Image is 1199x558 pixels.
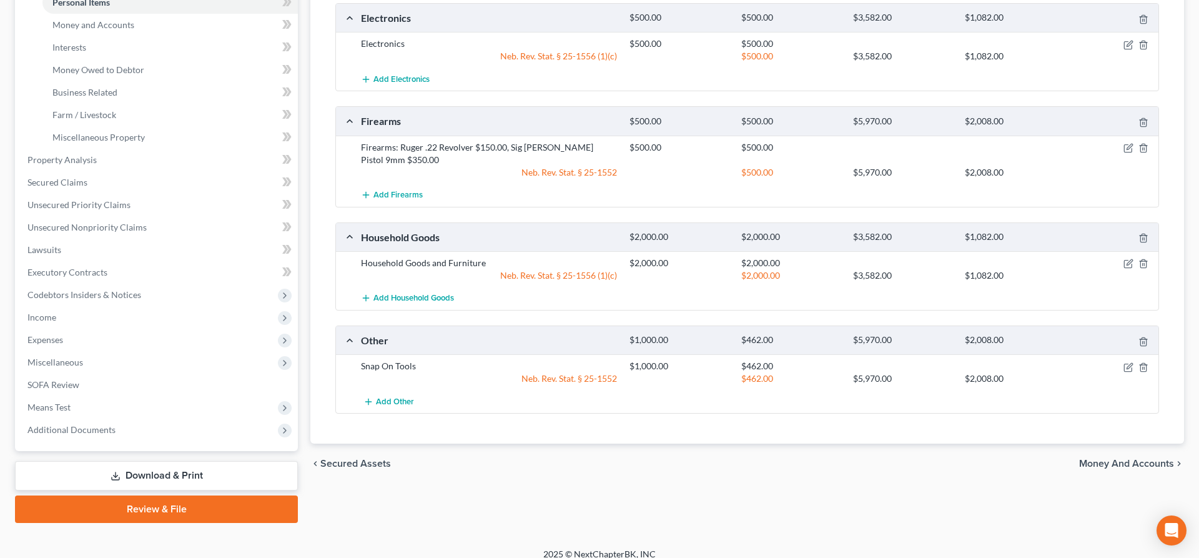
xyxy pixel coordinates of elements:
a: Download & Print [15,461,298,491]
div: $500.00 [735,12,847,24]
span: Miscellaneous [27,357,83,367]
span: Farm / Livestock [52,109,116,120]
div: $2,000.00 [735,257,847,269]
button: Money and Accounts chevron_right [1079,459,1184,469]
a: Miscellaneous Property [42,126,298,149]
button: chevron_left Secured Assets [310,459,391,469]
span: Secured Assets [320,459,391,469]
a: Lawsuits [17,239,298,261]
div: Firearms [355,114,623,127]
div: $2,000.00 [623,231,735,243]
span: Secured Claims [27,177,87,187]
a: SOFA Review [17,374,298,396]
div: Neb. Rev. Stat. § 25-1556 (1)(c) [355,269,623,282]
span: Executory Contracts [27,267,107,277]
span: Money Owed to Debtor [52,64,144,75]
div: $2,000.00 [735,269,847,282]
a: Farm / Livestock [42,104,298,126]
div: $5,970.00 [847,372,959,385]
div: $3,582.00 [847,12,959,24]
a: Secured Claims [17,171,298,194]
div: Electronics [355,37,623,50]
i: chevron_left [310,459,320,469]
div: $462.00 [735,360,847,372]
div: $2,000.00 [735,231,847,243]
div: Household Goods [355,231,623,244]
div: Open Intercom Messenger [1157,516,1187,546]
span: Unsecured Nonpriority Claims [27,222,147,232]
span: Add Electronics [373,74,430,84]
div: $500.00 [735,116,847,127]
button: Add Household Goods [361,287,454,310]
span: Expenses [27,334,63,345]
div: Household Goods and Furniture [355,257,623,269]
a: Unsecured Nonpriority Claims [17,216,298,239]
div: $500.00 [623,141,735,154]
a: Property Analysis [17,149,298,171]
div: Electronics [355,11,623,24]
div: $5,970.00 [847,116,959,127]
span: Add Household Goods [373,294,454,304]
div: $3,582.00 [847,231,959,243]
span: Miscellaneous Property [52,132,145,142]
span: Means Test [27,402,71,412]
div: $2,008.00 [959,166,1070,179]
div: $2,008.00 [959,372,1070,385]
span: Business Related [52,87,117,97]
div: $462.00 [735,372,847,385]
a: Review & File [15,496,298,523]
div: $5,970.00 [847,334,959,346]
div: Other [355,334,623,347]
div: $462.00 [735,334,847,346]
div: $1,082.00 [959,50,1070,62]
span: SOFA Review [27,379,79,390]
div: $1,082.00 [959,231,1070,243]
span: Unsecured Priority Claims [27,199,131,210]
div: $500.00 [735,166,847,179]
a: Unsecured Priority Claims [17,194,298,216]
i: chevron_right [1174,459,1184,469]
div: Snap On Tools [355,360,623,372]
button: Add Other [361,390,416,413]
div: $1,082.00 [959,269,1070,282]
div: $500.00 [623,116,735,127]
div: $1,000.00 [623,334,735,346]
div: $500.00 [735,37,847,50]
span: Lawsuits [27,244,61,255]
span: Income [27,312,56,322]
div: Neb. Rev. Stat. § 25-1552 [355,372,623,385]
a: Money Owed to Debtor [42,59,298,81]
div: $500.00 [623,12,735,24]
div: $500.00 [735,50,847,62]
span: Property Analysis [27,154,97,165]
div: Firearms: Ruger .22 Revolver $150.00, Sig [PERSON_NAME] Pistol 9mm $350.00 [355,141,623,166]
div: $500.00 [735,141,847,154]
div: $500.00 [623,37,735,50]
a: Business Related [42,81,298,104]
div: $3,582.00 [847,50,959,62]
div: $2,008.00 [959,334,1070,346]
button: Add Firearms [361,184,423,207]
div: Neb. Rev. Stat. § 25-1556 (1)(c) [355,50,623,62]
div: $2,008.00 [959,116,1070,127]
div: $1,082.00 [959,12,1070,24]
a: Interests [42,36,298,59]
div: $5,970.00 [847,166,959,179]
a: Executory Contracts [17,261,298,284]
span: Money and Accounts [52,19,134,30]
div: $2,000.00 [623,257,735,269]
span: Codebtors Insiders & Notices [27,289,141,300]
a: Money and Accounts [42,14,298,36]
button: Add Electronics [361,67,430,91]
span: Additional Documents [27,424,116,435]
div: $3,582.00 [847,269,959,282]
span: Money and Accounts [1079,459,1174,469]
div: $1,000.00 [623,360,735,372]
span: Add Firearms [373,190,423,200]
div: Neb. Rev. Stat. § 25-1552 [355,166,623,179]
span: Add Other [376,397,414,407]
span: Interests [52,42,86,52]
